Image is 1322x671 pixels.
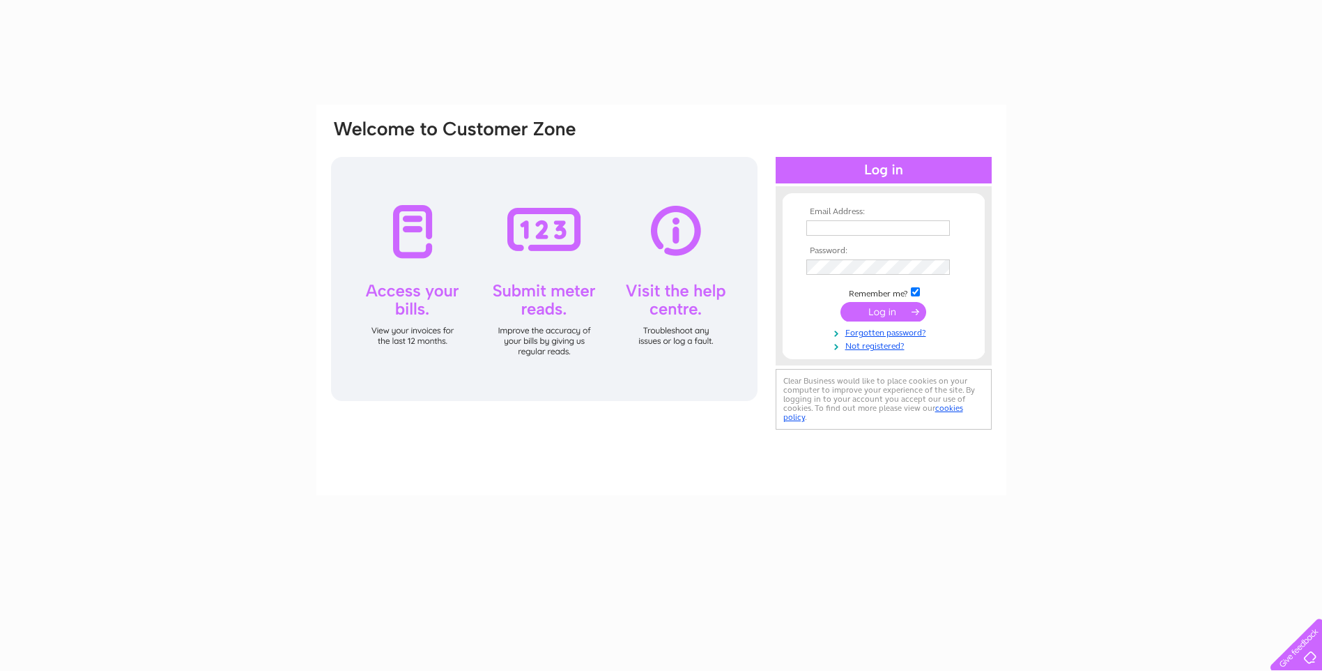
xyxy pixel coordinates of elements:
[776,369,992,430] div: Clear Business would like to place cookies on your computer to improve your experience of the sit...
[840,302,926,322] input: Submit
[803,207,964,217] th: Email Address:
[806,338,964,352] a: Not registered?
[783,403,963,422] a: cookies policy
[803,285,964,299] td: Remember me?
[803,246,964,256] th: Password:
[806,325,964,338] a: Forgotten password?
